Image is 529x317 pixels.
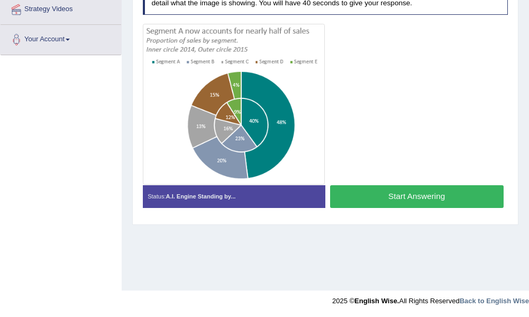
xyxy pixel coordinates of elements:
div: 2025 © All Rights Reserved [332,291,529,306]
strong: A.I. Engine Standing by... [166,193,236,200]
div: Status: [143,185,325,209]
button: Start Answering [330,185,504,208]
a: Back to English Wise [460,297,529,305]
a: Your Account [1,25,121,51]
strong: English Wise. [354,297,399,305]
